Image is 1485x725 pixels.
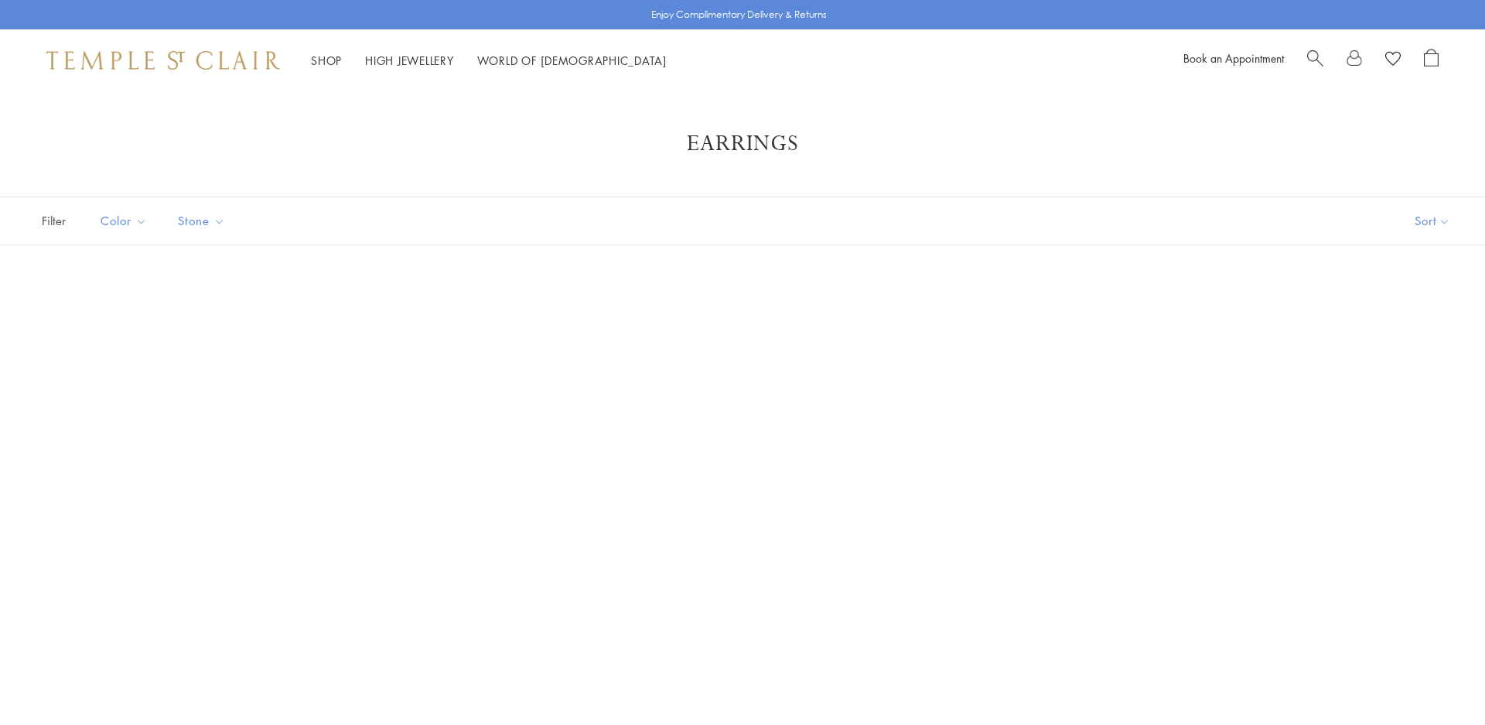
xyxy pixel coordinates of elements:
[1183,50,1284,66] a: Book an Appointment
[170,211,237,231] span: Stone
[651,7,827,22] p: Enjoy Complimentary Delivery & Returns
[1380,197,1485,245] button: Show sort by
[477,53,667,68] a: World of [DEMOGRAPHIC_DATA]World of [DEMOGRAPHIC_DATA]
[166,203,237,238] button: Stone
[1385,49,1401,72] a: View Wishlist
[311,53,342,68] a: ShopShop
[89,203,159,238] button: Color
[311,51,667,70] nav: Main navigation
[365,53,454,68] a: High JewelleryHigh Jewellery
[1307,49,1323,72] a: Search
[62,130,1423,158] h1: Earrings
[93,211,159,231] span: Color
[46,51,280,70] img: Temple St. Clair
[1424,49,1439,72] a: Open Shopping Bag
